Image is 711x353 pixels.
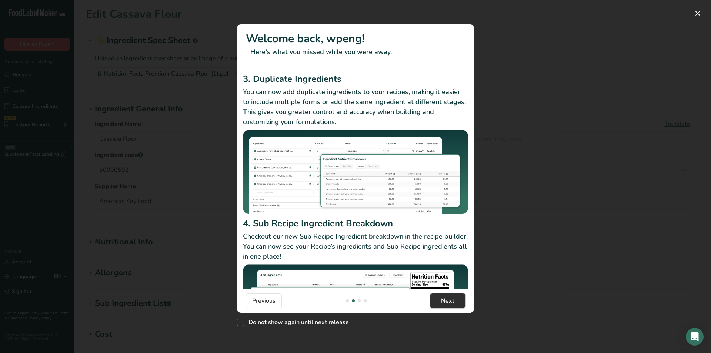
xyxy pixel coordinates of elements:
[244,319,349,326] span: Do not show again until next release
[243,87,468,127] p: You can now add duplicate ingredients to your recipes, making it easier to include multiple forms...
[441,296,454,305] span: Next
[430,293,465,308] button: Next
[243,72,468,86] h2: 3. Duplicate Ingredients
[246,30,465,47] h1: Welcome back, wpeng!
[246,47,465,57] p: Here's what you missed while you were away.
[243,232,468,262] p: Checkout our new Sub Recipe Ingredient breakdown in the recipe builder. You can now see your Reci...
[243,264,468,349] img: Sub Recipe Ingredient Breakdown
[243,130,468,214] img: Duplicate Ingredients
[243,217,468,230] h2: 4. Sub Recipe Ingredient Breakdown
[252,296,276,305] span: Previous
[686,328,704,346] div: Open Intercom Messenger
[246,293,282,308] button: Previous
